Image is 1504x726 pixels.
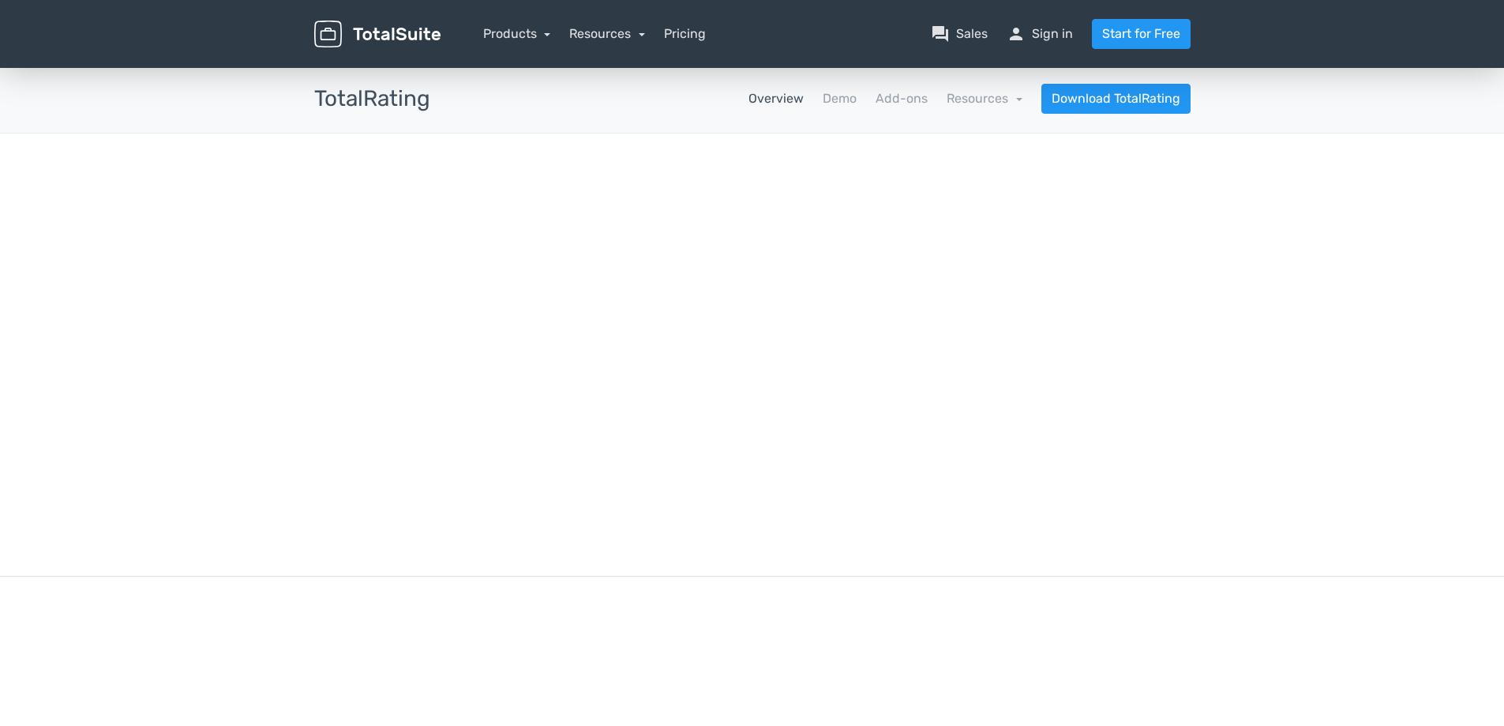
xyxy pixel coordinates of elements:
a: Start for Free [1092,19,1191,49]
a: Overview [748,89,804,108]
span: person [1007,24,1026,43]
a: personSign in [1007,24,1073,43]
span: question_answer [931,24,950,43]
a: Resources [569,26,645,41]
a: Pricing [664,24,706,43]
a: Add-ons [876,89,928,108]
a: Resources [947,91,1022,106]
a: question_answerSales [931,24,988,43]
a: Products [483,26,551,41]
a: Download TotalRating [1041,84,1191,114]
img: TotalSuite for WordPress [314,21,441,48]
a: Demo [823,89,857,108]
h3: TotalRating [314,87,430,111]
